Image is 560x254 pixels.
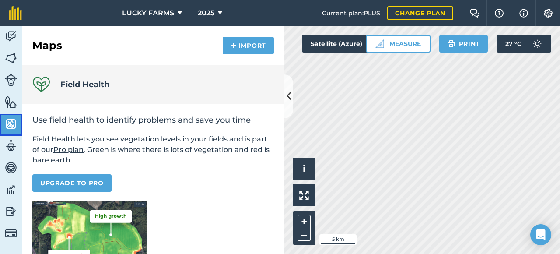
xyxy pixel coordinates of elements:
h2: Use field health to identify problems and save you time [32,115,274,125]
button: + [297,215,311,228]
button: 27 °C [497,35,551,53]
img: A cog icon [543,9,553,18]
a: Upgrade to Pro [32,174,112,192]
img: Four arrows, one pointing top left, one top right, one bottom right and the last bottom left [299,190,309,200]
img: svg+xml;base64,PD94bWwgdmVyc2lvbj0iMS4wIiBlbmNvZGluZz0idXRmLTgiPz4KPCEtLSBHZW5lcmF0b3I6IEFkb2JlIE... [5,139,17,152]
button: Print [439,35,488,53]
span: 27 ° C [505,35,521,53]
img: fieldmargin Logo [9,6,22,20]
img: svg+xml;base64,PHN2ZyB4bWxucz0iaHR0cDovL3d3dy53My5vcmcvMjAwMC9zdmciIHdpZHRoPSIxOSIgaGVpZ2h0PSIyNC... [447,39,455,49]
h4: Field Health [60,78,109,91]
button: i [293,158,315,180]
img: svg+xml;base64,PD94bWwgdmVyc2lvbj0iMS4wIiBlbmNvZGluZz0idXRmLTgiPz4KPCEtLSBHZW5lcmF0b3I6IEFkb2JlIE... [5,205,17,218]
img: A question mark icon [494,9,504,18]
a: Change plan [387,6,453,20]
button: Import [223,37,274,54]
img: svg+xml;base64,PD94bWwgdmVyc2lvbj0iMS4wIiBlbmNvZGluZz0idXRmLTgiPz4KPCEtLSBHZW5lcmF0b3I6IEFkb2JlIE... [5,30,17,43]
span: LUCKY FARMS [122,8,174,18]
span: i [303,163,305,174]
img: svg+xml;base64,PD94bWwgdmVyc2lvbj0iMS4wIiBlbmNvZGluZz0idXRmLTgiPz4KPCEtLSBHZW5lcmF0b3I6IEFkb2JlIE... [5,183,17,196]
div: Open Intercom Messenger [530,224,551,245]
img: svg+xml;base64,PD94bWwgdmVyc2lvbj0iMS4wIiBlbmNvZGluZz0idXRmLTgiPz4KPCEtLSBHZW5lcmF0b3I6IEFkb2JlIE... [5,74,17,86]
p: Field Health lets you see vegetation levels in your fields and is part of our . Green is where th... [32,134,274,166]
span: 2025 [198,8,214,18]
img: Two speech bubbles overlapping with the left bubble in the forefront [469,9,480,18]
img: svg+xml;base64,PHN2ZyB4bWxucz0iaHR0cDovL3d3dy53My5vcmcvMjAwMC9zdmciIHdpZHRoPSI1NiIgaGVpZ2h0PSI2MC... [5,117,17,131]
img: svg+xml;base64,PD94bWwgdmVyc2lvbj0iMS4wIiBlbmNvZGluZz0idXRmLTgiPz4KPCEtLSBHZW5lcmF0b3I6IEFkb2JlIE... [528,35,546,53]
img: svg+xml;base64,PHN2ZyB4bWxucz0iaHR0cDovL3d3dy53My5vcmcvMjAwMC9zdmciIHdpZHRoPSIxNyIgaGVpZ2h0PSIxNy... [519,8,528,18]
button: Measure [366,35,430,53]
img: svg+xml;base64,PHN2ZyB4bWxucz0iaHR0cDovL3d3dy53My5vcmcvMjAwMC9zdmciIHdpZHRoPSIxNCIgaGVpZ2h0PSIyNC... [231,40,237,51]
img: svg+xml;base64,PD94bWwgdmVyc2lvbj0iMS4wIiBlbmNvZGluZz0idXRmLTgiPz4KPCEtLSBHZW5lcmF0b3I6IEFkb2JlIE... [5,161,17,174]
a: Pro plan [53,145,84,154]
span: Current plan : PLUS [322,8,380,18]
button: – [297,228,311,241]
button: Satellite (Azure) [302,35,386,53]
img: svg+xml;base64,PHN2ZyB4bWxucz0iaHR0cDovL3d3dy53My5vcmcvMjAwMC9zdmciIHdpZHRoPSI1NiIgaGVpZ2h0PSI2MC... [5,52,17,65]
img: svg+xml;base64,PD94bWwgdmVyc2lvbj0iMS4wIiBlbmNvZGluZz0idXRmLTgiPz4KPCEtLSBHZW5lcmF0b3I6IEFkb2JlIE... [5,227,17,240]
img: Ruler icon [375,39,384,48]
h2: Maps [32,39,62,53]
img: svg+xml;base64,PHN2ZyB4bWxucz0iaHR0cDovL3d3dy53My5vcmcvMjAwMC9zdmciIHdpZHRoPSI1NiIgaGVpZ2h0PSI2MC... [5,95,17,109]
